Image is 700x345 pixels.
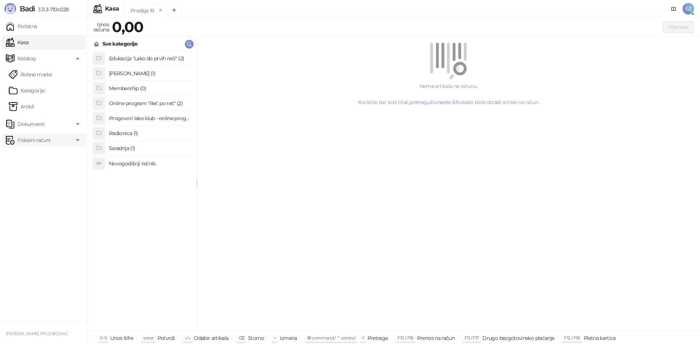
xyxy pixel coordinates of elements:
div: Nema artikala na računu. Koristite bar kod čitač, ili kako biste dodali artikle na račun. [206,82,691,106]
div: Platna kartica [584,333,616,343]
h4: Progovori lako klub - online program (1) [109,112,191,124]
div: Kasa [105,6,119,12]
div: Unos šifre [110,333,133,343]
span: F12 / F18 [564,335,580,341]
div: Drugo bezgotovinsko plaćanje [482,333,554,343]
div: Storno [248,333,264,343]
div: Sve kategorije [102,40,137,48]
div: Prodaja 19 [131,7,155,15]
h4: Saradnja (1) [109,142,191,154]
a: Robne marke [9,67,52,82]
span: Katalog [17,51,36,66]
span: ⌘ command / ⌃ control [307,335,355,341]
img: Logo [4,3,16,15]
button: remove [156,7,166,14]
h4: Membership (0) [109,83,191,94]
div: NR [93,158,105,169]
span: Fiskalni računi [17,133,50,147]
span: Badi [20,4,35,13]
h4: Online program "Reč po reč" (2) [109,97,191,109]
button: Add tab [167,3,181,18]
span: ↑/↓ [184,335,190,341]
h4: Novogodišnji rečnik [109,158,191,169]
a: unesite šifru [434,99,462,106]
h4: Edukacija "Lako do prvih reči" (2) [109,53,191,64]
span: F10 / F16 [397,335,413,341]
div: Pretraga [367,333,388,343]
strong: 0,00 [112,18,143,36]
a: Početna [6,19,37,34]
span: ⌫ [238,335,244,341]
button: Plaćanje [663,21,694,33]
div: Izmena [280,333,297,343]
span: 3.11.3-710c028 [35,6,69,13]
span: enter [143,335,154,341]
span: + [274,335,276,341]
span: F11 / F17 [464,335,479,341]
div: Potvrdi [157,333,175,343]
span: RŽ [682,3,694,15]
div: Iznos računa [92,20,110,34]
span: Dokumenti [17,117,44,131]
div: grid [88,51,197,331]
small: [PERSON_NAME] PR LESKOVAC [6,331,68,336]
a: ArtikliArtikli [9,99,34,114]
a: pretragu [410,99,430,106]
a: Kasa [6,35,28,50]
div: Prenos na račun [417,333,455,343]
a: Dokumentacija [668,3,680,15]
a: Kategorije [9,83,45,98]
div: Odabir artikala [194,333,228,343]
h4: [PERSON_NAME] (1) [109,68,191,79]
span: f [362,335,363,341]
h4: Radionica (1) [109,127,191,139]
span: 0-9 [100,335,106,341]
